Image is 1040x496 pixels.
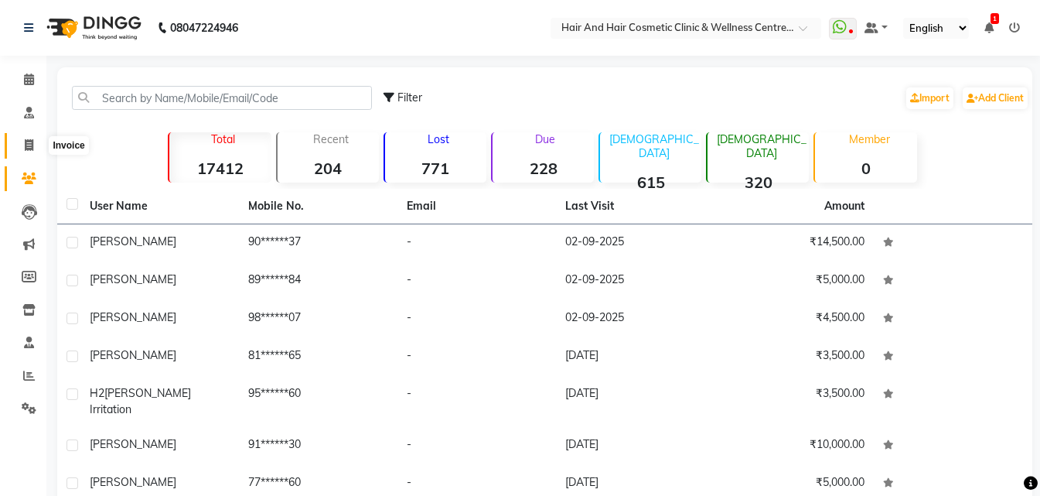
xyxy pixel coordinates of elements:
td: 02-09-2025 [556,224,714,262]
td: - [397,427,556,465]
input: Search by Name/Mobile/Email/Code [72,86,372,110]
td: ₹4,500.00 [715,300,874,338]
span: 1 [991,13,999,24]
span: [PERSON_NAME] Irritation [90,386,191,416]
strong: 615 [600,173,701,192]
th: User Name [80,189,239,224]
td: ₹10,000.00 [715,427,874,465]
td: ₹3,500.00 [715,338,874,376]
span: [PERSON_NAME] [90,348,176,362]
th: Email [397,189,556,224]
td: ₹5,000.00 [715,262,874,300]
td: - [397,300,556,338]
td: [DATE] [556,338,714,376]
th: Last Visit [556,189,714,224]
strong: 204 [278,159,379,178]
span: [PERSON_NAME] [90,437,176,451]
span: Filter [397,91,422,104]
span: [PERSON_NAME] [90,475,176,489]
strong: 320 [708,173,809,192]
strong: 771 [385,159,486,178]
span: [PERSON_NAME] [90,272,176,286]
span: [PERSON_NAME] [90,310,176,324]
strong: 0 [815,159,916,178]
td: ₹3,500.00 [715,376,874,427]
a: Import [906,87,953,109]
a: Add Client [963,87,1028,109]
td: - [397,262,556,300]
p: [DEMOGRAPHIC_DATA] [606,132,701,160]
span: H2 [90,386,104,400]
td: [DATE] [556,376,714,427]
td: 02-09-2025 [556,300,714,338]
img: logo [39,6,145,50]
p: [DEMOGRAPHIC_DATA] [714,132,809,160]
p: Member [821,132,916,146]
td: - [397,376,556,427]
span: [PERSON_NAME] [90,234,176,248]
strong: 228 [493,159,594,178]
p: Recent [284,132,379,146]
th: Amount [815,189,874,224]
td: 02-09-2025 [556,262,714,300]
a: 1 [984,21,994,35]
td: - [397,338,556,376]
div: Invoice [49,136,88,155]
p: Total [176,132,271,146]
th: Mobile No. [239,189,397,224]
td: - [397,224,556,262]
p: Due [496,132,594,146]
td: ₹14,500.00 [715,224,874,262]
td: [DATE] [556,427,714,465]
b: 08047224946 [170,6,238,50]
p: Lost [391,132,486,146]
strong: 17412 [169,159,271,178]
